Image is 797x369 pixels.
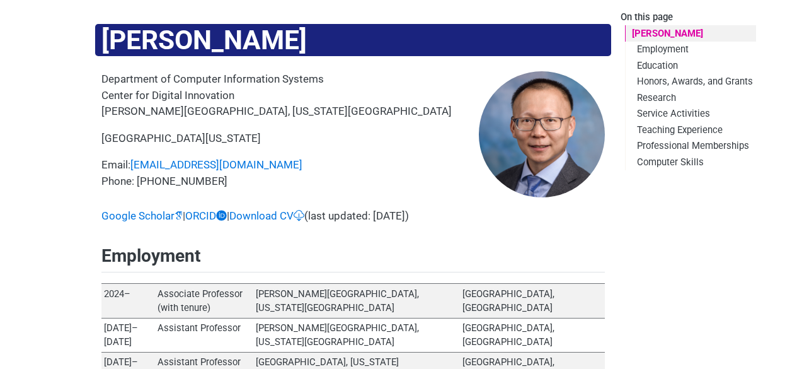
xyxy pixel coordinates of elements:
a: Service Activities [625,106,756,122]
a: [EMAIL_ADDRESS][DOMAIN_NAME] [130,158,302,171]
td: [DATE]–[DATE] [101,318,155,352]
h2: Employment [101,245,605,272]
a: [PERSON_NAME] [625,25,756,41]
p: [GEOGRAPHIC_DATA][US_STATE] [101,131,479,147]
a: ORCID [185,209,227,222]
a: Download CV [229,209,304,222]
p: Email: Phone: [PHONE_NUMBER] [101,157,479,189]
a: Google Scholar [101,209,183,222]
a: Research [625,90,756,105]
td: Assistant Professor [155,318,253,352]
td: 2024– [101,284,155,318]
td: Associate Professor (with tenure) [155,284,253,318]
a: Employment [625,42,756,57]
h1: [PERSON_NAME] [95,24,611,56]
img: yukai.jpg [479,71,605,197]
td: [GEOGRAPHIC_DATA], [GEOGRAPHIC_DATA] [459,318,604,352]
p: | | (last updated: [DATE]) [101,208,605,225]
h2: On this page [621,12,756,23]
p: Department of Computer Information Systems Center for Digital Innovation [PERSON_NAME][GEOGRAPHIC... [101,71,479,120]
a: Education [625,57,756,73]
a: Professional Memberships [625,138,756,154]
a: Honors, Awards, and Grants [625,74,756,90]
td: [PERSON_NAME][GEOGRAPHIC_DATA], [US_STATE][GEOGRAPHIC_DATA] [253,284,459,318]
td: [GEOGRAPHIC_DATA], [GEOGRAPHIC_DATA] [459,284,604,318]
a: Computer Skills [625,154,756,170]
td: [PERSON_NAME][GEOGRAPHIC_DATA], [US_STATE][GEOGRAPHIC_DATA] [253,318,459,352]
a: Teaching Experience [625,122,756,138]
